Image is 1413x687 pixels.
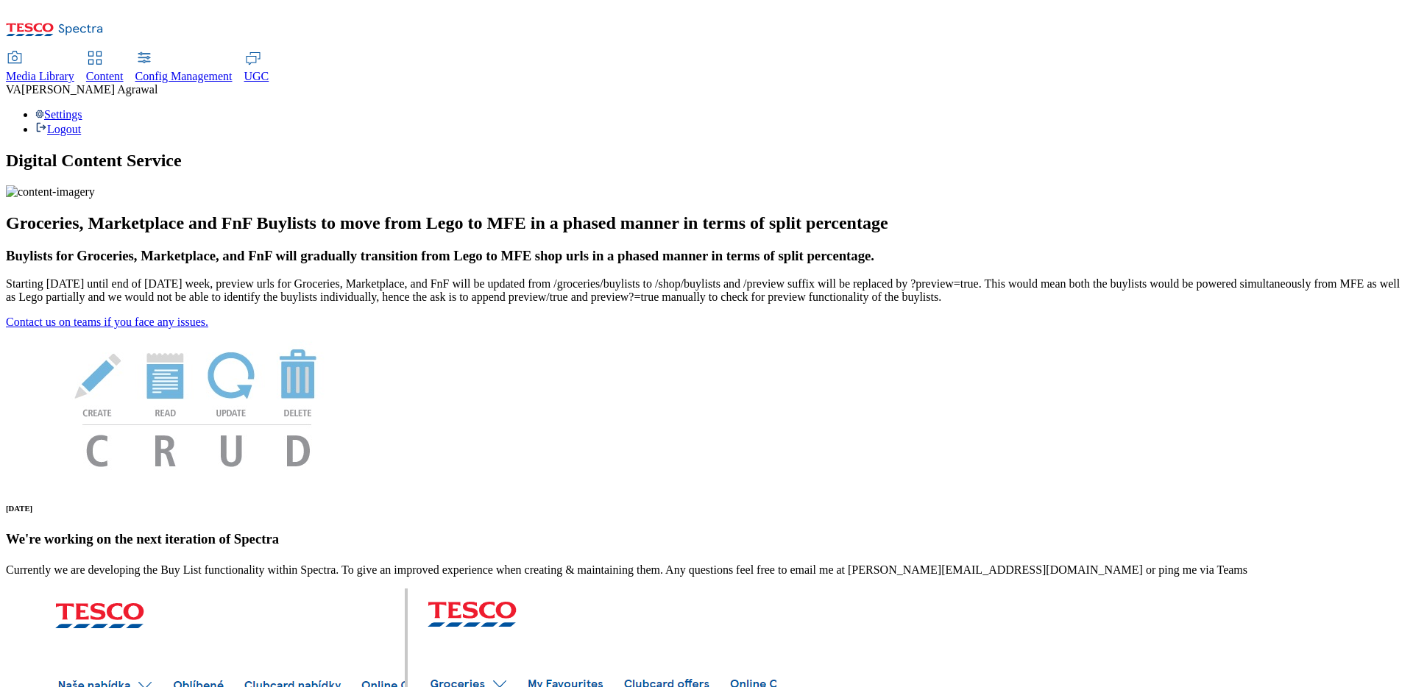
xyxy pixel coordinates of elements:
[6,277,1407,304] p: Starting [DATE] until end of [DATE] week, preview urls for Groceries, Marketplace, and FnF will b...
[35,108,82,121] a: Settings
[6,248,1407,264] h3: Buylists for Groceries, Marketplace, and FnF will gradually transition from Lego to MFE shop urls...
[244,52,269,83] a: UGC
[6,213,1407,233] h2: Groceries, Marketplace and FnF Buylists to move from Lego to MFE in a phased manner in terms of s...
[86,70,124,82] span: Content
[6,83,21,96] span: VA
[6,151,1407,171] h1: Digital Content Service
[6,185,95,199] img: content-imagery
[135,52,233,83] a: Config Management
[6,316,208,328] a: Contact us on teams if you face any issues.
[21,83,157,96] span: [PERSON_NAME] Agrawal
[6,531,1407,547] h3: We're working on the next iteration of Spectra
[86,52,124,83] a: Content
[244,70,269,82] span: UGC
[6,504,1407,513] h6: [DATE]
[6,563,1407,577] p: Currently we are developing the Buy List functionality within Spectra. To give an improved experi...
[135,70,233,82] span: Config Management
[35,123,81,135] a: Logout
[6,329,389,483] img: News Image
[6,52,74,83] a: Media Library
[6,70,74,82] span: Media Library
